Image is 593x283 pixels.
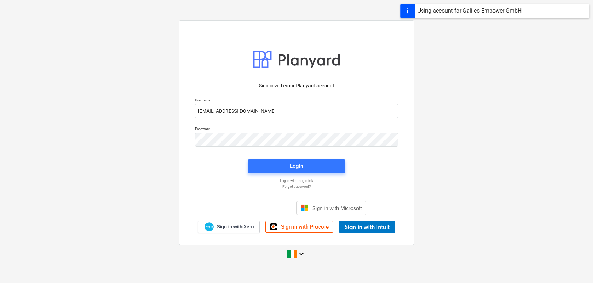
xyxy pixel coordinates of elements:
span: Sign in with Microsoft [312,205,362,211]
div: Using account for Galileo Empower GmbH [417,7,522,15]
p: Username [195,98,398,104]
a: Sign in with Xero [198,221,260,233]
img: Microsoft logo [301,204,308,211]
p: Password [195,126,398,132]
span: Sign in with Procore [281,224,329,230]
iframe: Sign in with Google Button [223,200,294,216]
p: Sign in with your Planyard account [195,82,398,90]
a: Sign in with Procore [265,221,333,233]
i: keyboard_arrow_down [297,250,306,258]
input: Username [195,104,398,118]
button: Login [248,159,345,173]
span: Sign in with Xero [217,224,254,230]
a: Forgot password? [191,184,402,189]
a: Log in with magic link [191,178,402,183]
img: Xero logo [205,222,214,232]
div: Login [290,162,303,171]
